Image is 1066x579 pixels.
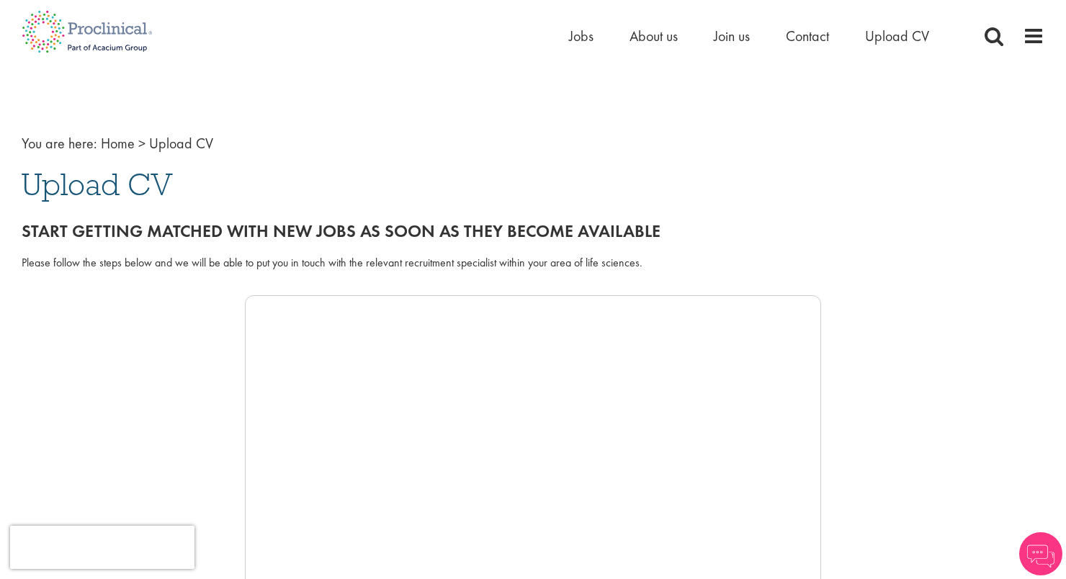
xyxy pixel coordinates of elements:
span: Upload CV [149,134,213,153]
a: About us [630,27,678,45]
a: Upload CV [865,27,929,45]
a: Contact [786,27,829,45]
h2: Start getting matched with new jobs as soon as they become available [22,222,1044,241]
img: Chatbot [1019,532,1062,575]
iframe: reCAPTCHA [10,526,194,569]
div: Please follow the steps below and we will be able to put you in touch with the relevant recruitme... [22,255,1044,271]
a: breadcrumb link [101,134,135,153]
span: You are here: [22,134,97,153]
a: Jobs [569,27,594,45]
span: > [138,134,145,153]
span: Upload CV [22,165,173,204]
a: Join us [714,27,750,45]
